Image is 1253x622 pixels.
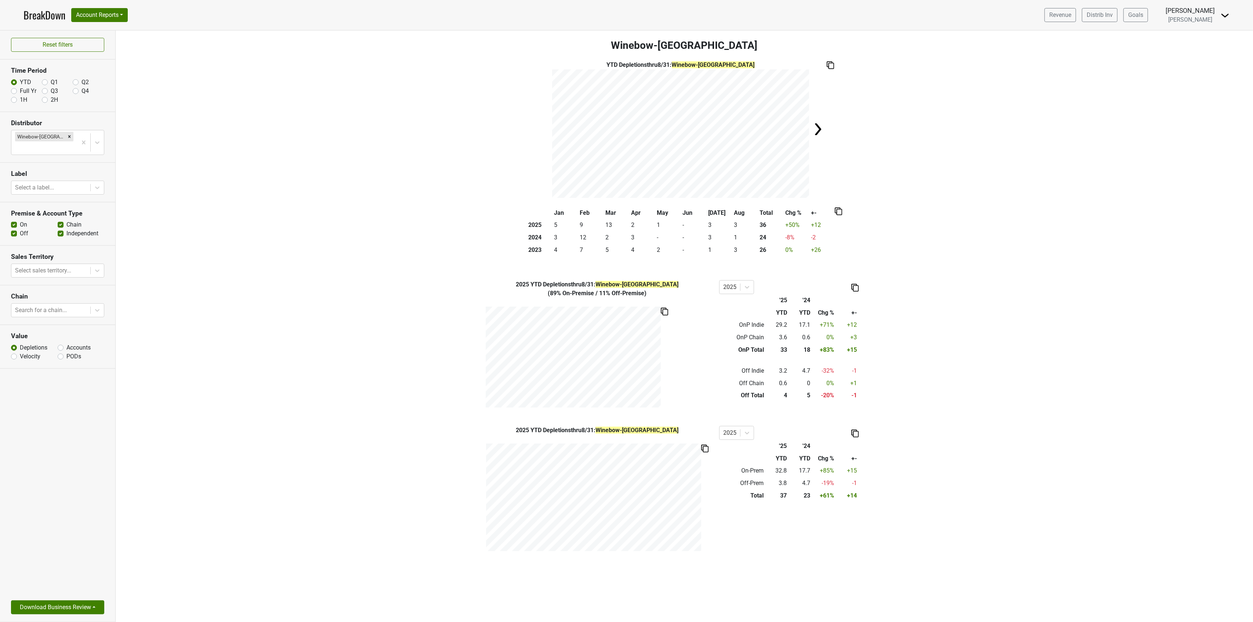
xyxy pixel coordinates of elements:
td: +83 % [812,344,836,356]
label: Q1 [51,78,58,87]
label: 1H [20,95,27,104]
td: Off-Prem [719,477,765,489]
td: +12 [836,319,859,332]
td: -1 [836,390,859,402]
img: Arrow right [811,122,825,137]
td: -2 [809,231,835,244]
a: Goals [1123,8,1148,22]
span: Winebow-[GEOGRAPHIC_DATA] [595,281,678,288]
td: 33 [766,344,789,356]
td: - [681,219,706,232]
td: +15 [836,465,859,477]
div: YTD Depletions thru 8/31 : [552,61,809,69]
td: 32.8 [765,465,789,477]
h3: Winebow-[GEOGRAPHIC_DATA] [116,39,1253,52]
div: [PERSON_NAME] [1166,6,1215,15]
td: 3 [629,231,655,244]
td: -1 [836,365,859,377]
th: Total [758,207,783,219]
img: Copy to clipboard [851,430,859,437]
td: 5 [789,390,812,402]
td: 29.2 [766,319,789,332]
div: ( 89% On-Premise / 11% Off-Premise ) [481,289,714,298]
button: Reset filters [11,38,104,52]
td: -32 % [812,365,836,377]
span: 2025 [516,281,530,288]
button: Account Reports [71,8,128,22]
th: +- [836,452,859,465]
td: 4 [552,244,578,256]
td: Off Indie [719,365,766,377]
h3: Sales Territory [11,253,104,261]
td: 4 [629,244,655,256]
td: 7 [578,244,604,256]
th: Mar [604,207,629,219]
td: +61 % [812,489,836,502]
td: 17.1 [789,319,812,332]
th: Aug [732,207,758,219]
button: Download Business Review [11,600,104,614]
h3: Label [11,170,104,178]
td: 3 [732,244,758,256]
label: Q3 [51,87,58,95]
td: +85 % [812,465,836,477]
label: Full Yr [20,87,36,95]
td: 5 [552,219,578,232]
td: +50 % [783,219,809,232]
label: Q2 [82,78,89,87]
td: - [681,231,706,244]
th: YTD [766,307,789,319]
td: +14 [836,489,859,502]
span: [PERSON_NAME] [1168,16,1212,23]
th: 2024 [526,231,552,244]
div: Remove Winebow-FL [65,132,73,141]
td: 1 [655,219,681,232]
h3: Distributor [11,119,104,127]
td: 12 [578,231,604,244]
td: On-Prem [719,465,765,477]
td: - [655,231,681,244]
div: Winebow-[GEOGRAPHIC_DATA] [15,132,65,141]
label: Accounts [66,343,91,352]
td: 23 [789,489,812,502]
img: Copy to clipboard [827,61,834,69]
td: 0 [789,377,812,390]
label: Independent [66,229,98,238]
td: 3 [706,219,732,232]
th: May [655,207,681,219]
img: Dropdown Menu [1221,11,1230,20]
td: 9 [578,219,604,232]
th: YTD [765,452,789,465]
th: Feb [578,207,604,219]
td: 4.7 [789,477,812,489]
label: Q4 [82,87,89,95]
td: +1 [836,377,859,390]
div: YTD Depletions thru 8/31 : [481,426,714,435]
label: 2H [51,95,58,104]
h3: Value [11,332,104,340]
td: 5 [604,244,629,256]
h3: Chain [11,293,104,300]
td: 1 [706,244,732,256]
label: YTD [20,78,31,87]
th: '24 [789,294,812,307]
h3: Premise & Account Type [11,210,104,217]
td: 0.6 [766,377,789,390]
td: 4.7 [789,365,812,377]
th: 24 [758,231,783,244]
img: Copy to clipboard [851,284,859,292]
td: 3.6 [766,331,789,344]
td: Off Total [719,390,766,402]
th: 2025 [526,219,552,232]
th: YTD [789,307,812,319]
img: Copy to clipboard [835,207,842,215]
td: 0 % [812,331,836,344]
th: '25 [765,440,789,452]
td: +3 [836,331,859,344]
td: 3.8 [765,477,789,489]
td: OnP Indie [719,319,766,332]
th: Jan [552,207,578,219]
td: -20 % [812,390,836,402]
td: -8 % [783,231,809,244]
td: +15 [836,344,859,356]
